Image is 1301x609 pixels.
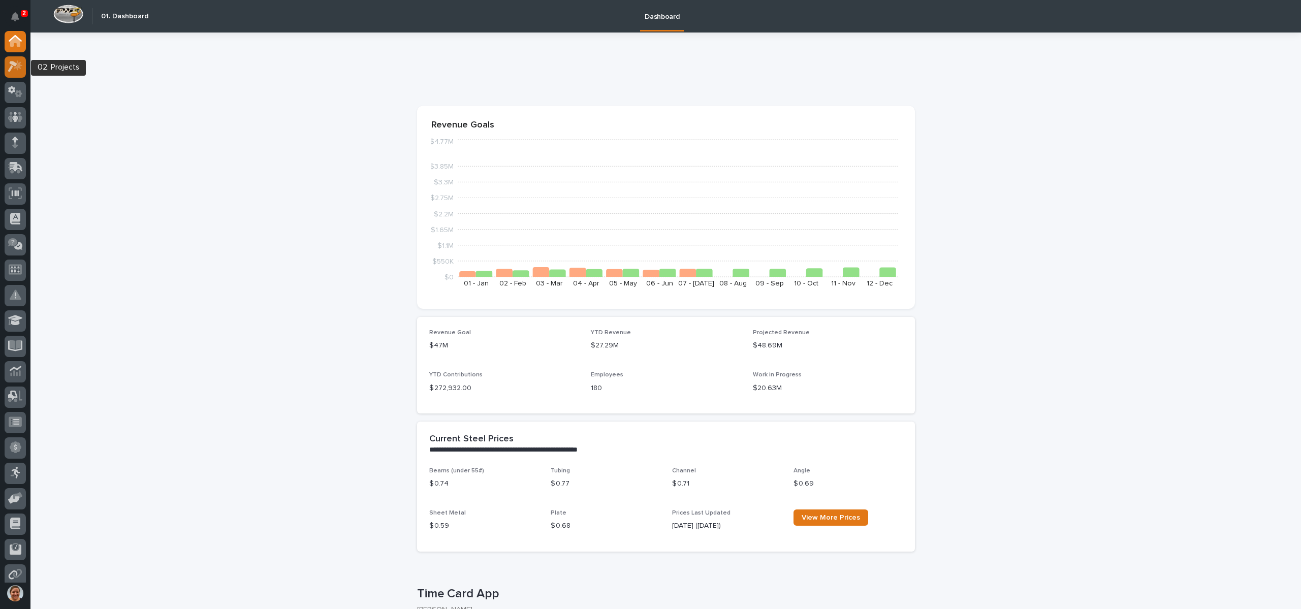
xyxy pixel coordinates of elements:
span: View More Prices [802,514,860,521]
span: Revenue Goal [429,330,471,336]
a: View More Prices [794,509,868,526]
tspan: $4.77M [430,138,454,145]
p: $48.69M [753,340,903,351]
tspan: $1.65M [431,226,454,233]
span: Work in Progress [753,372,802,378]
text: 08 - Aug [719,280,746,287]
span: Channel [672,468,696,474]
p: $ 0.71 [672,478,781,489]
p: 2 [22,10,26,17]
h2: 01. Dashboard [101,12,148,21]
p: $ 272,932.00 [429,383,579,394]
span: Tubing [551,468,570,474]
p: Revenue Goals [431,120,901,131]
p: $ 0.59 [429,521,538,531]
img: Workspace Logo [53,5,83,23]
text: 09 - Sep [755,280,784,287]
span: Angle [794,468,810,474]
p: $ 0.69 [794,478,903,489]
p: $20.63M [753,383,903,394]
p: $47M [429,340,579,351]
text: 01 - Jan [463,280,488,287]
text: 12 - Dec [867,280,893,287]
button: Notifications [5,6,26,27]
text: 05 - May [609,280,637,287]
p: Time Card App [417,587,911,601]
div: Notifications2 [13,12,26,28]
text: 04 - Apr [573,280,599,287]
p: $27.29M [591,340,741,351]
p: $ 0.77 [551,478,660,489]
span: Projected Revenue [753,330,810,336]
text: 07 - [DATE] [678,280,714,287]
tspan: $3.85M [430,163,454,170]
span: Prices Last Updated [672,510,731,516]
tspan: $2.75M [430,195,454,202]
tspan: $3.3M [434,179,454,186]
p: 180 [591,383,741,394]
span: Plate [551,510,566,516]
p: $ 0.74 [429,478,538,489]
tspan: $550K [432,258,454,265]
button: users-avatar [5,583,26,604]
span: Beams (under 55#) [429,468,484,474]
text: 10 - Oct [794,280,818,287]
span: YTD Revenue [591,330,631,336]
tspan: $1.1M [437,242,454,249]
span: Employees [591,372,623,378]
span: YTD Contributions [429,372,483,378]
tspan: $0 [445,274,454,281]
tspan: $2.2M [434,210,454,217]
p: $ 0.68 [551,521,660,531]
text: 11 - Nov [831,280,855,287]
p: [DATE] ([DATE]) [672,521,781,531]
h2: Current Steel Prices [429,434,514,445]
text: 03 - Mar [536,280,563,287]
span: Sheet Metal [429,510,466,516]
text: 02 - Feb [499,280,526,287]
text: 06 - Jun [646,280,673,287]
